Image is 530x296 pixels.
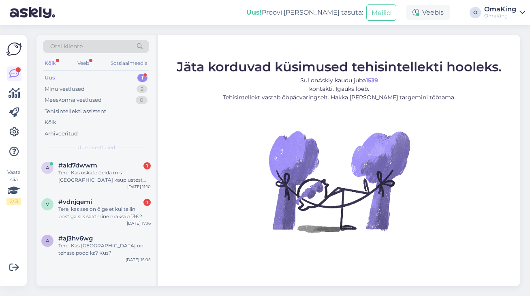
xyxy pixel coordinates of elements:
font: #vdnjqemi [58,198,92,206]
font: 1 [146,163,148,169]
span: #ald7dwwm [58,162,97,169]
font: Askly kaudu juba [318,77,366,84]
font: OmaKing [484,13,508,19]
font: Vaata siia [7,169,21,182]
font: kontakti. Igaüks loeb. [309,85,369,92]
font: a [46,238,49,244]
font: OmaKing [484,5,516,13]
font: #ald7dwwm [58,161,97,169]
font: Tere! Kas oskate öelda mis [GEOGRAPHIC_DATA] kauplustest võiks OmaKing Sport sisetallad müügis olla? [58,169,146,197]
a: OmaKingOmaKing [484,6,525,19]
button: Meilid [366,4,396,20]
font: Meeskonna vestlused [45,97,102,103]
font: 0 [140,97,143,103]
font: Uus [45,74,55,81]
font: Minu vestlused [45,86,85,92]
font: Tere! Kas [GEOGRAPHIC_DATA] on tehase pood ka? Kus? [58,242,143,256]
font: [DATE] 15:05 [126,257,151,262]
font: 2 [141,86,143,92]
img: Vestlus pole aktiivne [266,108,412,254]
font: Tere, kas see on õige et kui tellin postiga siis saatmine maksab 13€? [58,206,142,219]
font: Proovi [PERSON_NAME] tasuta: [262,9,363,16]
font: Uued vestlused [77,144,115,150]
font: Kõik [45,119,56,125]
font: Tehisintellekti assistent [45,108,106,114]
font: 1 [146,199,148,205]
font: Otsi kliente [50,43,83,50]
font: Sotsiaalmeedia [111,60,147,66]
font: Veeb [77,60,89,66]
font: #aj3hv6wg [58,234,93,242]
font: Kõik [45,60,56,66]
font: Uus! [246,9,262,16]
font: 1539 [366,77,378,84]
font: v [46,201,49,207]
font: O [473,9,477,15]
font: Veebis [422,9,444,16]
font: Arhiveeritud [45,130,78,137]
font: [DATE] 17:16 [127,221,151,226]
font: 1 [141,74,143,81]
font: / 3 [13,198,18,204]
font: [DATE] 11:10 [127,184,151,189]
font: a [46,165,49,171]
font: Meilid [372,9,391,17]
font: 2 [10,198,13,204]
font: Tehisintellekt vastab ööpäevaringselt. Hakka [PERSON_NAME] targemini töötama. [223,94,455,101]
font: Jäta korduvad küsimused tehisintellekti hooleks. [177,59,502,75]
font: Sul on [300,77,318,84]
img: Askly logo [6,41,22,57]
